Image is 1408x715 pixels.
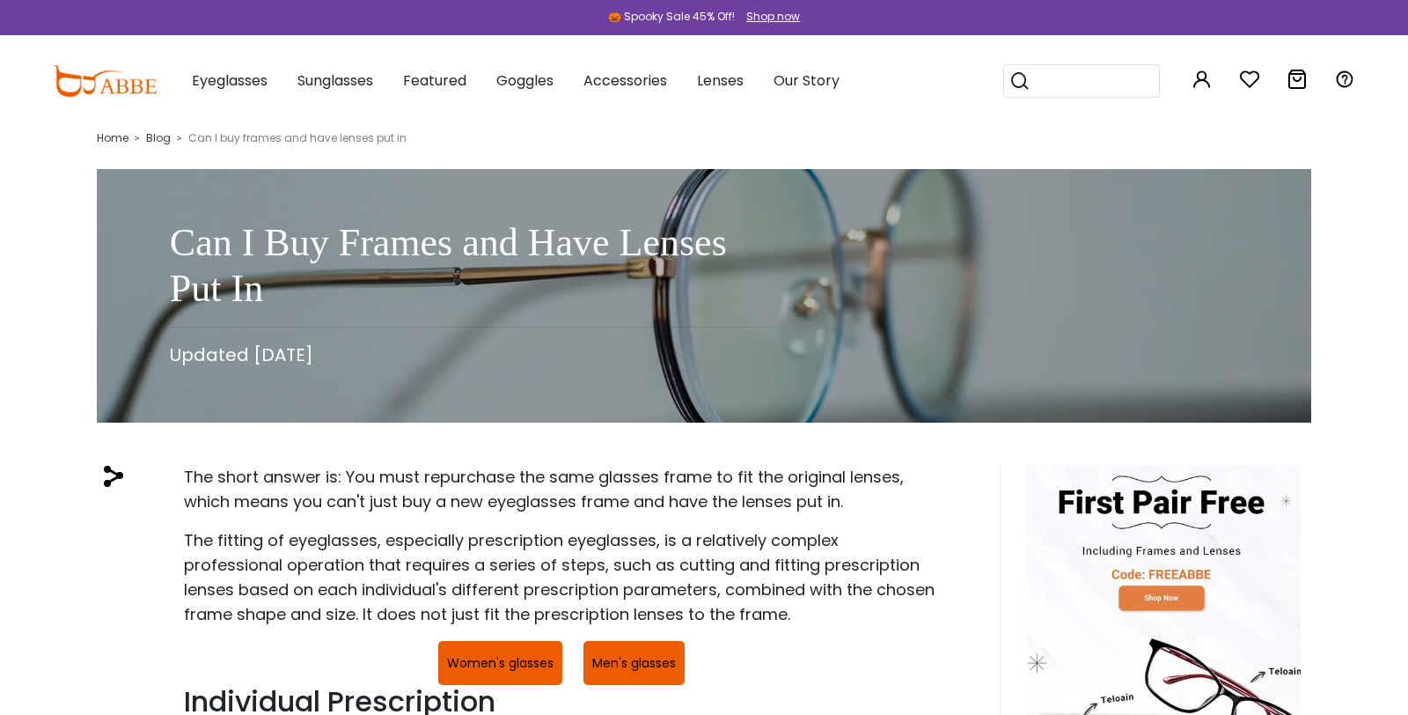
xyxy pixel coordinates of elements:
[170,220,777,313] h1: Can I Buy Frames and Have Lenses Put In
[575,654,693,672] a: Men's glasses
[170,342,777,368] p: Updated [DATE]
[184,528,939,627] p: The fitting of eyeglasses, especially prescription eyeglasses, is a relatively complex profession...
[192,70,268,91] span: Eyeglasses
[697,70,744,91] span: Lenses
[737,9,800,24] a: Shop now
[608,9,735,25] div: 🎃 Spooky Sale 45% Off!
[53,65,157,97] img: abbeglasses.com
[177,132,182,144] i: >
[583,641,685,685] button: Men's glasses
[184,465,939,514] p: The short answer is: You must repurchase the same glasses frame to fit the original lenses, which...
[135,132,140,144] i: >
[746,9,800,25] div: Shop now
[146,130,171,145] a: Blog
[97,130,128,145] a: Home
[297,70,373,91] span: Sunglasses
[188,130,407,145] span: Can I buy frames and have lenses put in
[438,641,562,685] button: Women's glasses
[403,70,466,91] span: Featured
[496,70,554,91] span: Goggles
[429,654,571,672] a: Women's glasses
[1027,617,1301,638] a: free eyeglasses
[774,70,840,91] span: Our Story
[583,70,667,91] span: Accessories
